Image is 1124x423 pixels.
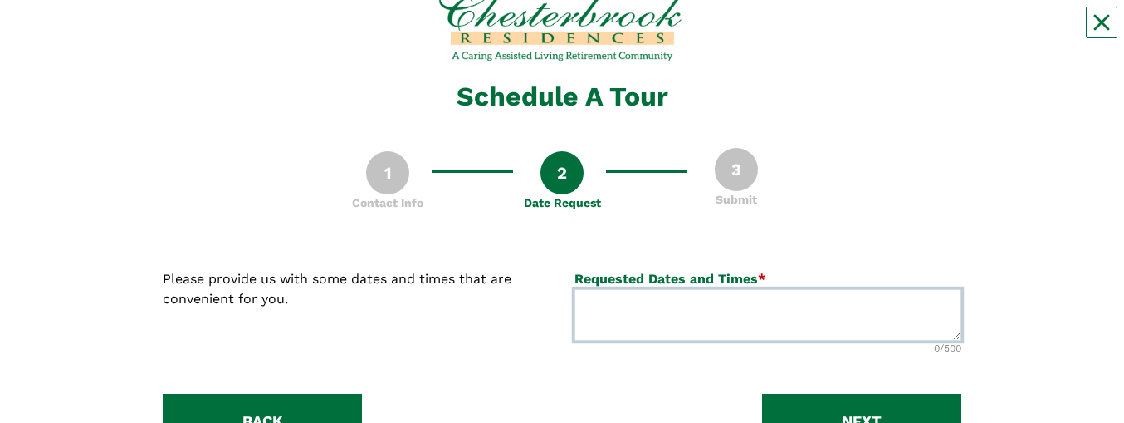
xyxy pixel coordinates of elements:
[716,191,757,209] div: Submit
[163,269,550,309] p: Please provide us with some dates and times that are convenient for you.
[574,271,758,287] span: Requested Dates and Times
[352,194,423,212] div: Contact Info
[524,194,601,212] div: Date Request
[715,148,758,191] div: 3
[366,151,409,194] div: 1
[1086,7,1117,38] button: Close
[163,83,961,110] div: Schedule A Tour
[540,151,584,194] div: 2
